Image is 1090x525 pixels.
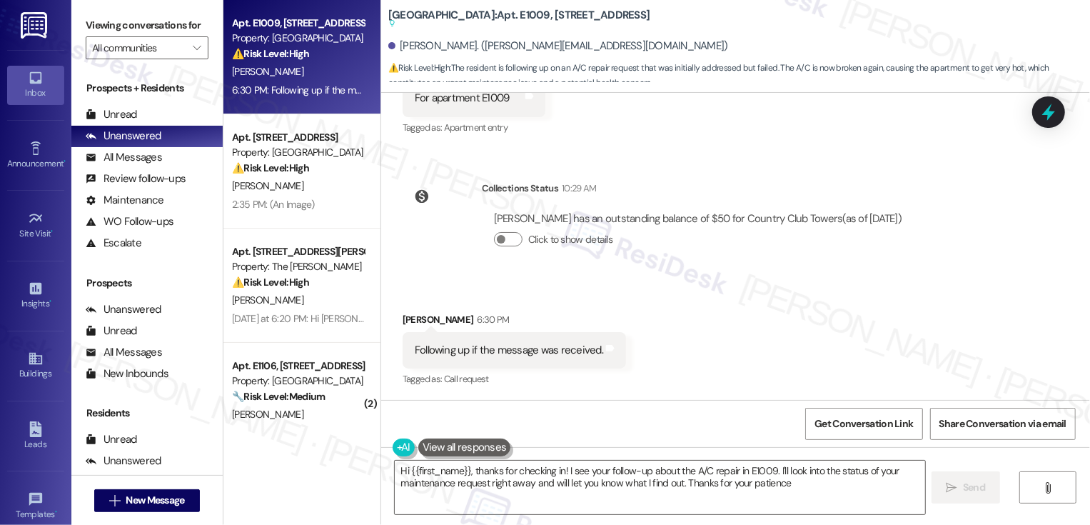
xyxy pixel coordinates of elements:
[92,36,186,59] input: All communities
[71,406,223,421] div: Residents
[232,390,325,403] strong: 🔧 Risk Level: Medium
[232,244,364,259] div: Apt. [STREET_ADDRESS][PERSON_NAME]
[232,294,303,306] span: [PERSON_NAME]
[403,312,626,332] div: [PERSON_NAME]
[963,480,985,495] span: Send
[7,417,64,456] a: Leads
[473,312,509,327] div: 6:30 PM
[86,193,164,208] div: Maintenance
[388,61,1090,91] span: : The resident is following up on an A/C repair request that was initially addressed but failed. ...
[232,259,364,274] div: Property: The [PERSON_NAME]
[86,345,162,360] div: All Messages
[558,181,597,196] div: 10:29 AM
[528,232,612,247] label: Click to show details
[403,369,626,389] div: Tagged as:
[86,14,208,36] label: Viewing conversations for
[86,324,137,339] div: Unread
[444,373,489,385] span: Call request
[947,482,957,494] i: 
[932,471,1001,504] button: Send
[939,416,1066,431] span: Share Conversation via email
[94,489,200,512] button: New Message
[232,408,303,421] span: [PERSON_NAME]
[494,211,902,226] div: [PERSON_NAME] has an outstanding balance of $50 for Country Club Towers (as of [DATE])
[86,454,161,469] div: Unanswered
[109,495,120,506] i: 
[71,276,223,291] div: Prospects
[7,66,64,104] a: Inbox
[7,346,64,385] a: Buildings
[388,62,450,74] strong: ⚠️ Risk Level: High
[232,359,364,374] div: Apt. E1106, [STREET_ADDRESS]
[86,432,137,447] div: Unread
[814,416,913,431] span: Get Conversation Link
[71,81,223,96] div: Prospects + Residents
[395,461,925,514] textarea: Hi {{first_name}}, thanks for checking in! I see your follow-up about the A/C repair in E1009. I'...
[86,171,186,186] div: Review follow-ups
[86,302,161,317] div: Unanswered
[403,117,545,138] div: Tagged as:
[86,129,161,144] div: Unanswered
[86,107,137,122] div: Unread
[930,408,1076,440] button: Share Conversation via email
[388,8,650,31] b: [GEOGRAPHIC_DATA]: Apt. E1009, [STREET_ADDRESS]
[805,408,922,440] button: Get Conversation Link
[232,145,364,160] div: Property: [GEOGRAPHIC_DATA]
[193,42,201,54] i: 
[51,226,54,236] span: •
[388,39,728,54] div: [PERSON_NAME]. ([PERSON_NAME][EMAIL_ADDRESS][DOMAIN_NAME])
[7,276,64,315] a: Insights •
[232,161,309,174] strong: ⚠️ Risk Level: High
[232,179,303,192] span: [PERSON_NAME]
[55,507,57,517] span: •
[444,121,508,134] span: Apartment entry
[86,236,141,251] div: Escalate
[232,374,364,389] div: Property: [GEOGRAPHIC_DATA]
[415,343,603,358] div: Following up if the message was received.
[86,214,173,229] div: WO Follow-ups
[415,91,510,106] div: For apartment E1009
[482,181,558,196] div: Collections Status
[232,198,315,211] div: 2:35 PM: (An Image)
[126,493,184,508] span: New Message
[49,296,51,306] span: •
[232,65,303,78] span: [PERSON_NAME]
[232,84,445,96] div: 6:30 PM: Following up if the message was received.
[232,276,309,289] strong: ⚠️ Risk Level: High
[86,150,162,165] div: All Messages
[64,156,66,166] span: •
[1043,482,1054,494] i: 
[7,206,64,245] a: Site Visit •
[232,47,309,60] strong: ⚠️ Risk Level: High
[21,12,50,39] img: ResiDesk Logo
[232,16,364,31] div: Apt. E1009, [STREET_ADDRESS]
[232,31,364,46] div: Property: [GEOGRAPHIC_DATA]
[86,366,168,381] div: New Inbounds
[232,130,364,145] div: Apt. [STREET_ADDRESS]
